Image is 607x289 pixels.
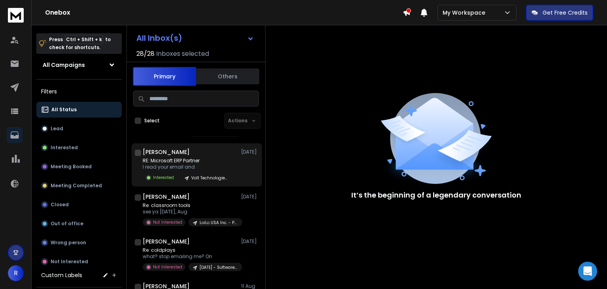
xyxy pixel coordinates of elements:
[51,240,86,246] p: Wrong person
[36,121,122,137] button: Lead
[65,35,103,44] span: Ctrl + Shift + k
[36,197,122,213] button: Closed
[144,118,160,124] label: Select
[51,164,92,170] p: Meeting Booked
[543,9,588,17] p: Get Free Credits
[51,144,78,151] p: Interested
[351,190,521,201] p: It’s the beginning of a legendary conversation
[143,148,190,156] h1: [PERSON_NAME]
[578,262,597,281] div: Open Intercom Messenger
[36,235,122,251] button: Wrong person
[143,247,238,253] p: Re: coldplays
[36,102,122,118] button: All Status
[143,238,190,245] h1: [PERSON_NAME]
[443,9,488,17] p: My Workspace
[156,49,209,59] h3: Inboxes selected
[153,219,182,225] p: Not Interested
[43,61,85,69] h1: All Campaigns
[200,220,238,226] p: LoiLo USA Inc. - Proj 1 - Camp 2 of 1.5
[51,202,69,208] p: Closed
[41,271,82,279] h3: Custom Labels
[51,221,83,227] p: Out of office
[143,209,238,215] p: see ya [DATE], Aug
[8,265,24,281] button: R
[49,36,111,51] p: Press to check for shortcuts.
[51,106,77,113] p: All Status
[136,34,182,42] h1: All Inbox(s)
[36,254,122,270] button: Not Interested
[526,5,593,21] button: Get Free Credits
[191,175,229,181] p: Volt Technologies - Proj 1 - Camp 2 of 2
[36,140,122,156] button: Interested
[241,194,259,200] p: [DATE]
[241,238,259,245] p: [DATE]
[153,175,174,181] p: Interested
[143,158,234,164] p: RE: Microsoft ERP Partner
[196,68,259,85] button: Others
[36,216,122,232] button: Out of office
[153,264,182,270] p: Not Interested
[241,149,259,155] p: [DATE]
[143,193,190,201] h1: [PERSON_NAME]
[200,264,238,270] p: [DATE] - Software Companies in [US_STATE]
[36,178,122,194] button: Meeting Completed
[51,183,102,189] p: Meeting Completed
[136,49,155,59] span: 28 / 28
[36,159,122,175] button: Meeting Booked
[130,30,260,46] button: All Inbox(s)
[8,8,24,23] img: logo
[45,8,403,17] h1: Onebox
[51,259,88,265] p: Not Interested
[36,86,122,97] h3: Filters
[133,67,196,86] button: Primary
[51,125,63,132] p: Lead
[143,202,238,209] p: Re: classroom tools
[143,164,234,170] p: I read your email and
[143,253,238,260] p: what? stop emailing me? On
[36,57,122,73] button: All Campaigns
